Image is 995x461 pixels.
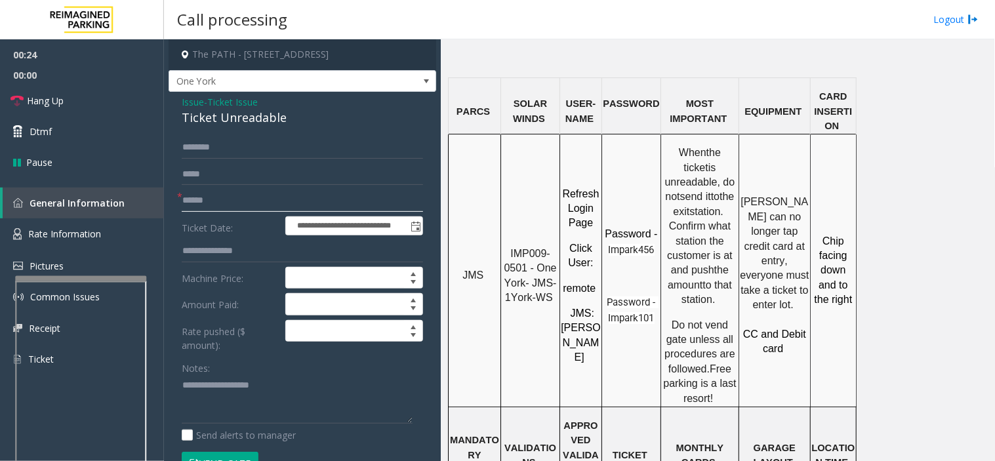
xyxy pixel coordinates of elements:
[178,267,282,289] label: Machine Price:
[26,155,52,169] span: Pause
[603,98,659,109] span: PASSWORD
[744,106,802,117] span: EQUIPMENT
[568,243,595,268] span: Click User
[668,264,731,290] span: the amount
[30,197,125,209] span: General Information
[457,106,490,117] span: PARCS
[562,188,601,229] span: Refresh Login Page
[513,98,550,123] span: SOLAR WINDS
[504,248,559,303] span: IMP009-0501 - One York- JMS-1York-WS
[30,260,64,272] span: Pictures
[561,308,600,363] span: JMS: [PERSON_NAME]
[404,321,422,331] span: Increase value
[609,244,655,256] span: Impark456
[670,98,727,123] span: MOST IMPORTANT
[182,428,296,442] label: Send alerts to manager
[13,292,24,302] img: 'icon'
[815,91,853,131] span: CARD INSERTIO
[667,206,735,276] span: station. Confirm what station the customer is at and push
[13,353,22,365] img: 'icon'
[832,121,840,131] span: N
[607,296,659,324] span: Password - Impark101
[587,113,594,124] span: E
[207,95,258,109] span: Ticket Issue
[566,98,593,109] span: USER
[665,162,738,203] span: is unreadable, do not
[815,235,853,306] span: Chip facing down and to the right
[684,147,724,172] span: the ticket
[680,191,711,202] span: send it
[679,147,706,158] span: When
[613,450,647,460] span: TICKET
[462,270,483,281] span: JMS
[13,324,22,332] img: 'icon'
[565,113,587,124] span: NAM
[178,320,282,352] label: Rate pushed ($ amount):
[13,262,23,270] img: 'icon'
[681,279,735,305] span: to that station.
[743,329,809,354] span: CC and Debit card
[169,39,436,70] h4: The PATH - [STREET_ADDRESS]
[404,268,422,278] span: Increase value
[182,95,204,109] span: Issue
[404,294,422,304] span: Increase value
[178,216,282,236] label: Ticket Date:
[664,319,738,374] span: Do not vend gate unless all procedures are followed
[3,188,164,218] a: General Information
[404,278,422,289] span: Decrease value
[13,228,22,240] img: 'icon'
[592,98,596,109] span: -
[13,198,23,208] img: 'icon'
[605,228,657,239] span: Password -
[711,191,720,202] span: to
[178,293,282,315] label: Amount Paid:
[590,257,593,268] span: :
[707,363,710,374] span: .
[563,283,596,294] span: remote
[182,109,423,127] div: Ticket Unreadable
[204,96,258,108] span: -
[30,125,52,138] span: Dtmf
[663,363,739,404] span: Free parking is a last resort!
[169,71,382,92] span: One York
[674,191,737,216] span: the exit
[404,304,422,315] span: Decrease value
[182,357,210,375] label: Notes:
[404,331,422,342] span: Decrease value
[27,94,64,108] span: Hang Up
[741,196,812,310] span: [PERSON_NAME] can no longer tap credit card at entry, everyone must take a ticket to enter lot.
[934,12,979,26] a: Logout
[171,3,294,35] h3: Call processing
[968,12,979,26] img: logout
[408,217,422,235] span: Toggle popup
[28,228,101,240] span: Rate Information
